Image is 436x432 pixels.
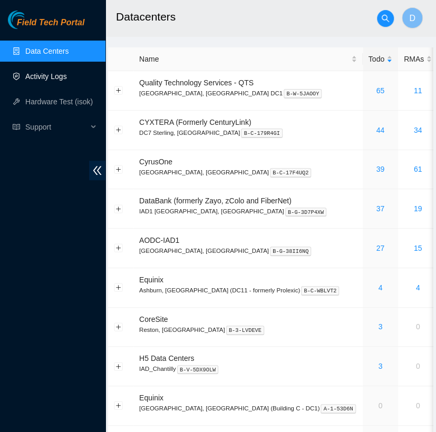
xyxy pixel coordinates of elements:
[114,204,123,213] button: Expand row
[402,7,423,28] button: D
[241,129,283,138] kbd: B-C-179R4GI
[89,161,105,180] span: double-left
[13,123,20,131] span: read
[25,116,88,138] span: Support
[414,204,422,213] a: 19
[114,244,123,252] button: Expand row
[139,364,357,374] p: IAD_Chantilly
[414,126,422,134] a: 34
[114,362,123,370] button: Expand row
[416,322,420,331] a: 0
[25,47,69,55] a: Data Centers
[139,207,357,216] p: IAD1 [GEOGRAPHIC_DATA], [GEOGRAPHIC_DATA]
[378,401,382,410] a: 0
[270,168,312,178] kbd: B-C-17F4UQ2
[378,362,382,370] a: 3
[114,322,123,331] button: Expand row
[177,365,219,375] kbd: B-V-5DX9OLW
[139,315,168,323] span: CoreSite
[139,394,163,402] span: Equinix
[414,165,422,173] a: 61
[139,286,357,295] p: Ashburn, [GEOGRAPHIC_DATA] (DC11 - formerly Prolexic)
[139,78,254,87] span: Quality Technology Services - QTS
[378,322,382,331] a: 3
[284,89,322,99] kbd: B-W-5JAOOY
[139,89,357,98] p: [GEOGRAPHIC_DATA], [GEOGRAPHIC_DATA] DC1
[17,18,84,28] span: Field Tech Portal
[139,128,357,138] p: DC7 Sterling, [GEOGRAPHIC_DATA]
[409,12,415,25] span: D
[285,208,327,217] kbd: B-G-3D7P4XW
[376,86,384,95] a: 65
[377,14,393,23] span: search
[114,165,123,173] button: Expand row
[114,86,123,95] button: Expand row
[8,11,53,29] img: Akamai Technologies
[139,197,292,205] span: DataBank (formerly Zayo, zColo and FiberNet)
[139,118,251,126] span: CYXTERA (Formerly CenturyLink)
[139,276,163,284] span: Equinix
[416,283,420,292] a: 4
[114,401,123,410] button: Expand row
[270,247,312,256] kbd: B-G-38II6NQ
[139,325,357,335] p: Reston, [GEOGRAPHIC_DATA]
[114,126,123,134] button: Expand row
[416,362,420,370] a: 0
[377,10,394,27] button: search
[414,244,422,252] a: 15
[114,283,123,292] button: Expand row
[376,204,384,213] a: 37
[25,97,93,106] a: Hardware Test (isok)
[226,326,264,335] kbd: B-3-LVDEVE
[139,404,357,413] p: [GEOGRAPHIC_DATA], [GEOGRAPHIC_DATA] (Building C - DC1)
[139,354,194,362] span: H5 Data Centers
[376,165,384,173] a: 39
[376,244,384,252] a: 27
[416,401,420,410] a: 0
[414,86,422,95] a: 11
[25,72,67,81] a: Activity Logs
[8,19,84,33] a: Akamai TechnologiesField Tech Portal
[139,246,357,256] p: [GEOGRAPHIC_DATA], [GEOGRAPHIC_DATA]
[301,286,339,296] kbd: B-C-WBLVT2
[139,168,357,177] p: [GEOGRAPHIC_DATA], [GEOGRAPHIC_DATA]
[376,126,384,134] a: 44
[139,158,172,166] span: CyrusOne
[139,236,179,244] span: AODC-IAD1
[321,404,355,414] kbd: A-1-53D6N
[378,283,382,292] a: 4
